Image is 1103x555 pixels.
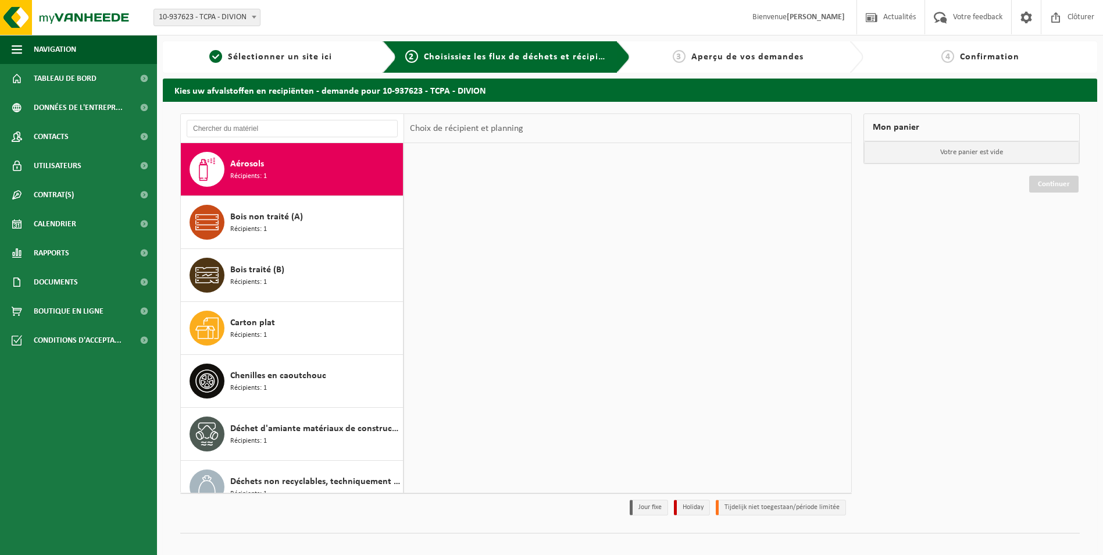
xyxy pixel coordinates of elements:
li: Holiday [674,500,710,515]
span: 4 [941,50,954,63]
input: Chercher du matériel [187,120,398,137]
span: Contacts [34,122,69,151]
button: Chenilles en caoutchouc Récipients: 1 [181,355,404,408]
span: Utilisateurs [34,151,81,180]
strong: [PERSON_NAME] [787,13,845,22]
span: Rapports [34,239,69,268]
span: Navigation [34,35,76,64]
div: Choix de récipient et planning [404,114,529,143]
a: Continuer [1029,176,1079,193]
h2: Kies uw afvalstoffen en recipiënten - demande pour 10-937623 - TCPA - DIVION [163,79,1097,101]
span: Récipients: 1 [230,383,267,394]
span: Tableau de bord [34,64,97,93]
button: Déchet d'amiante matériaux de construction inertes (non friable) Récipients: 1 [181,408,404,461]
span: Bois traité (B) [230,263,284,277]
span: Carton plat [230,316,275,330]
span: Choisissiez les flux de déchets et récipients [424,52,617,62]
div: Mon panier [863,113,1080,141]
span: Récipients: 1 [230,436,267,447]
span: 3 [673,50,686,63]
button: Bois traité (B) Récipients: 1 [181,249,404,302]
span: Récipients: 1 [230,224,267,235]
span: Récipients: 1 [230,489,267,500]
span: Données de l'entrepr... [34,93,123,122]
span: Boutique en ligne [34,297,103,326]
a: 1Sélectionner un site ici [169,50,373,64]
span: Calendrier [34,209,76,239]
span: Récipients: 1 [230,330,267,341]
p: Votre panier est vide [864,141,1079,163]
span: Confirmation [960,52,1019,62]
li: Jour fixe [630,500,668,515]
span: Aperçu de vos demandes [691,52,804,62]
span: Déchets non recyclables, techniquement non combustibles (combustibles) [230,475,400,489]
button: Aérosols Récipients: 1 [181,143,404,196]
span: Documents [34,268,78,297]
li: Tijdelijk niet toegestaan/période limitée [716,500,846,515]
span: Récipients: 1 [230,171,267,182]
span: Bois non traité (A) [230,210,303,224]
button: Déchets non recyclables, techniquement non combustibles (combustibles) Récipients: 1 [181,461,404,514]
span: Conditions d'accepta... [34,326,122,355]
span: 10-937623 - TCPA - DIVION [154,9,260,26]
span: 1 [209,50,222,63]
span: Sélectionner un site ici [228,52,332,62]
span: Chenilles en caoutchouc [230,369,326,383]
button: Carton plat Récipients: 1 [181,302,404,355]
span: 2 [405,50,418,63]
span: Contrat(s) [34,180,74,209]
span: Récipients: 1 [230,277,267,288]
button: Bois non traité (A) Récipients: 1 [181,196,404,249]
span: 10-937623 - TCPA - DIVION [154,9,260,26]
span: Aérosols [230,157,264,171]
span: Déchet d'amiante matériaux de construction inertes (non friable) [230,422,400,436]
